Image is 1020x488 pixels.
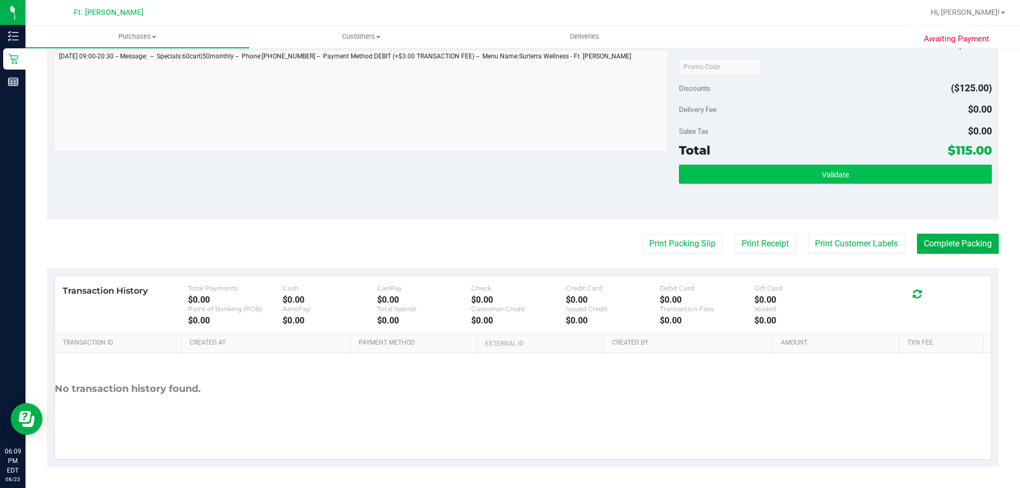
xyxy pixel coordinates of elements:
[188,315,283,326] div: $0.00
[471,284,566,292] div: Check
[359,339,473,347] a: Payment Method
[679,105,717,114] span: Delivery Fee
[5,475,21,483] p: 08/23
[8,76,19,87] inline-svg: Reports
[55,353,201,425] div: No transaction history found.
[679,59,761,75] input: Promo Code
[660,284,754,292] div: Debit Card
[679,79,710,98] span: Discounts
[5,447,21,475] p: 06:09 PM EDT
[968,125,992,136] span: $0.00
[471,305,566,313] div: Customer Credit
[679,41,705,49] span: Subtotal
[754,284,849,292] div: Gift Card
[477,334,603,353] th: External ID
[679,127,709,135] span: Sales Tax
[679,143,710,158] span: Total
[283,284,377,292] div: Cash
[968,104,992,115] span: $0.00
[808,234,905,254] button: Print Customer Labels
[473,25,696,48] a: Deliveries
[660,295,754,305] div: $0.00
[660,315,754,326] div: $0.00
[642,234,722,254] button: Print Packing Slip
[283,305,377,313] div: AeroPay
[556,32,614,41] span: Deliveries
[917,234,999,254] button: Complete Packing
[924,33,989,45] span: Awaiting Payment
[566,315,660,326] div: $0.00
[754,295,849,305] div: $0.00
[188,284,283,292] div: Total Payments
[566,295,660,305] div: $0.00
[931,8,1000,16] span: Hi, [PERSON_NAME]!
[63,339,177,347] a: Transaction ID
[283,295,377,305] div: $0.00
[249,25,473,48] a: Customers
[948,143,992,158] span: $115.00
[25,32,249,41] span: Purchases
[8,31,19,41] inline-svg: Inventory
[188,305,283,313] div: Point of Banking (POB)
[377,315,472,326] div: $0.00
[566,305,660,313] div: Issued Credit
[471,295,566,305] div: $0.00
[754,305,849,313] div: Voided
[25,25,249,48] a: Purchases
[566,284,660,292] div: Credit Card
[957,39,992,50] span: $240.00
[377,284,472,292] div: CanPay
[8,54,19,64] inline-svg: Retail
[735,234,796,254] button: Print Receipt
[471,315,566,326] div: $0.00
[283,315,377,326] div: $0.00
[377,305,472,313] div: Total Spendr
[377,295,472,305] div: $0.00
[781,339,895,347] a: Amount
[679,165,991,184] button: Validate
[612,339,768,347] a: Created By
[11,403,42,435] iframe: Resource center
[250,32,472,41] span: Customers
[754,315,849,326] div: $0.00
[188,295,283,305] div: $0.00
[74,8,143,17] span: Ft. [PERSON_NAME]
[190,339,346,347] a: Created At
[660,305,754,313] div: Transaction Fees
[822,170,849,179] span: Validate
[951,82,992,93] span: ($125.00)
[907,339,979,347] a: Txn Fee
